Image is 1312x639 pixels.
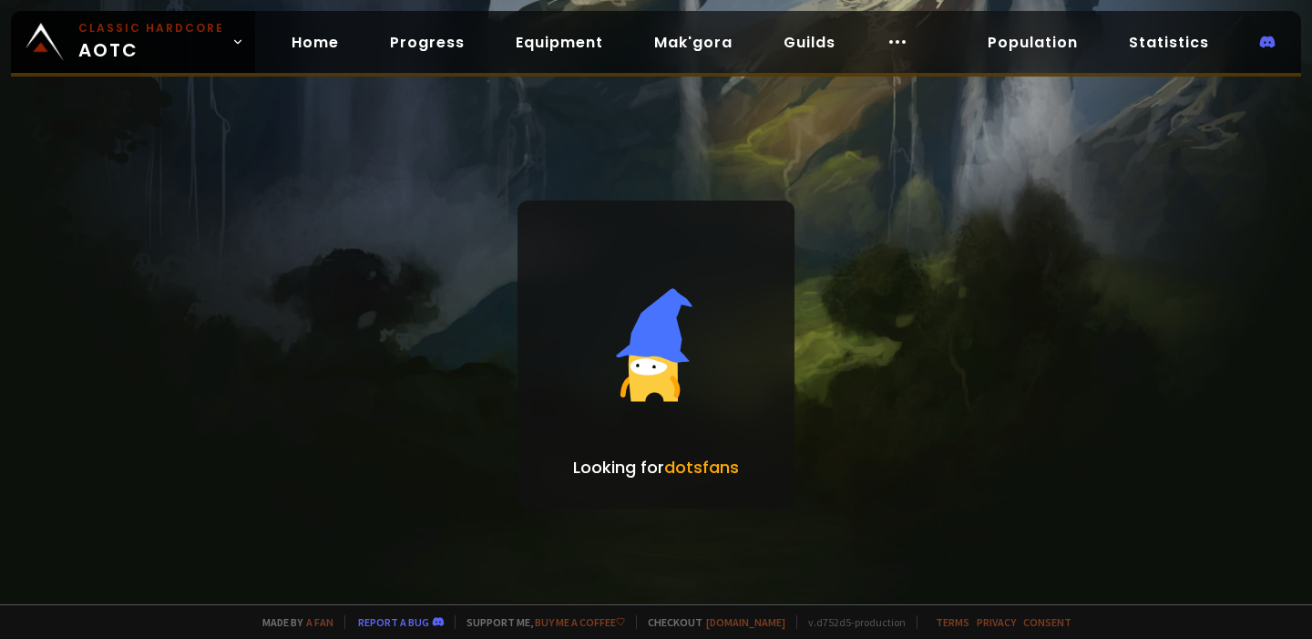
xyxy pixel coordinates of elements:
[769,24,850,61] a: Guilds
[1023,615,1071,629] a: Consent
[664,456,739,479] span: dotsfans
[455,615,625,629] span: Support me,
[636,615,785,629] span: Checkout
[277,24,354,61] a: Home
[358,615,429,629] a: Report a bug
[251,615,333,629] span: Made by
[78,20,224,64] span: AOTC
[375,24,479,61] a: Progress
[973,24,1092,61] a: Population
[936,615,969,629] a: Terms
[501,24,618,61] a: Equipment
[573,455,739,479] p: Looking for
[706,615,785,629] a: [DOMAIN_NAME]
[796,615,906,629] span: v. d752d5 - production
[11,11,255,73] a: Classic HardcoreAOTC
[1114,24,1224,61] a: Statistics
[306,615,333,629] a: a fan
[535,615,625,629] a: Buy me a coffee
[977,615,1016,629] a: Privacy
[78,20,224,36] small: Classic Hardcore
[640,24,747,61] a: Mak'gora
